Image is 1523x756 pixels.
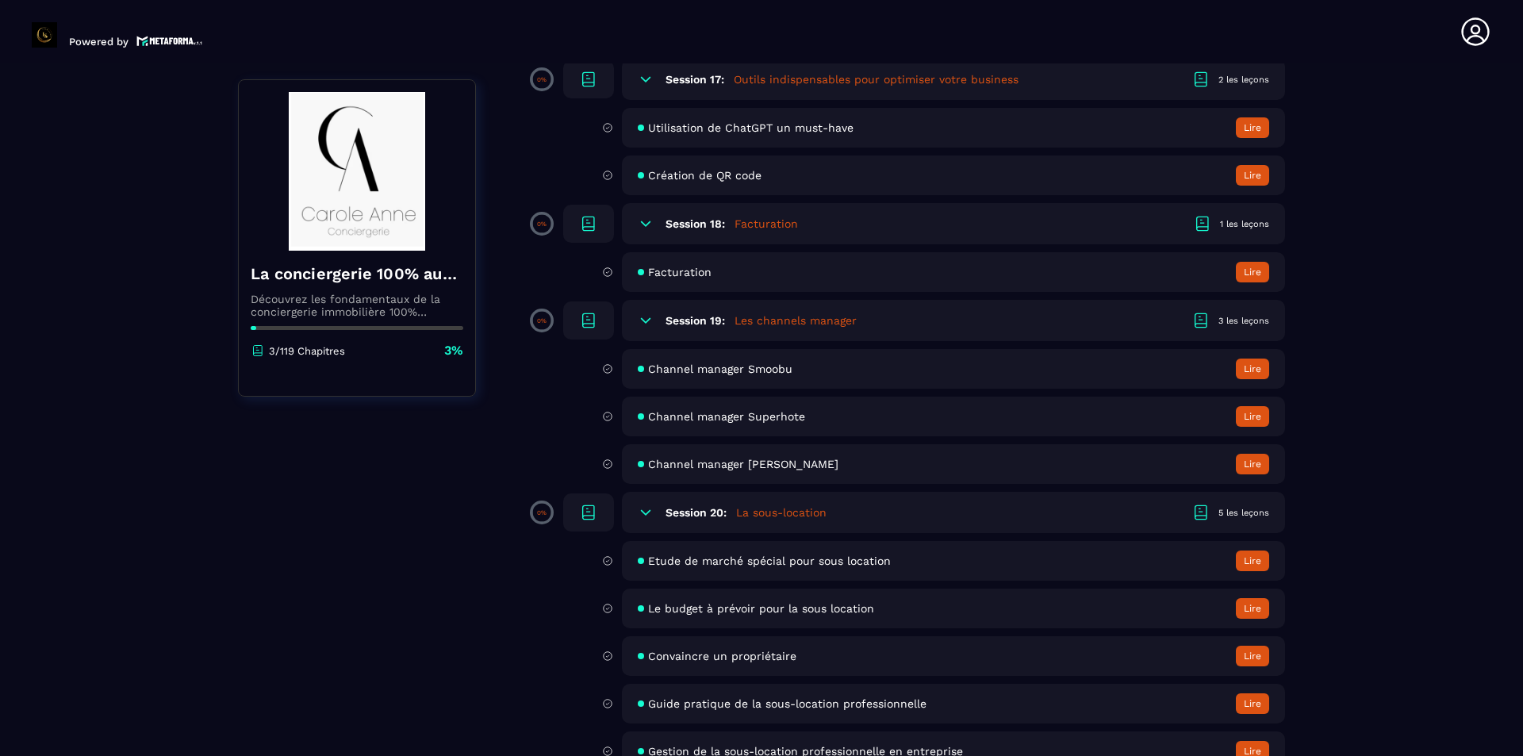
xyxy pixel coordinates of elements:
span: Le budget à prévoir pour la sous location [648,602,874,615]
button: Lire [1236,454,1269,474]
span: Facturation [648,266,712,278]
img: banner [251,92,463,251]
p: Découvrez les fondamentaux de la conciergerie immobilière 100% automatisée. Cette formation est c... [251,293,463,318]
img: logo-branding [32,22,57,48]
p: 3% [444,342,463,359]
span: Channel manager [PERSON_NAME] [648,458,838,470]
button: Lire [1236,693,1269,714]
div: 3 les leçons [1218,315,1269,327]
h5: Facturation [735,216,798,232]
h5: Les channels manager [735,313,857,328]
span: Guide pratique de la sous-location professionnelle [648,697,926,710]
h6: Session 18: [666,217,725,230]
button: Lire [1236,406,1269,427]
h5: La sous-location [736,505,827,520]
h4: La conciergerie 100% automatisée [251,263,463,285]
div: 1 les leçons [1220,218,1269,230]
h6: Session 19: [666,314,725,327]
button: Lire [1236,165,1269,186]
span: Channel manager Superhote [648,410,805,423]
button: Lire [1236,359,1269,379]
h5: Outils indispensables pour optimiser votre business [734,71,1019,87]
p: 0% [537,317,547,324]
button: Lire [1236,598,1269,619]
button: Lire [1236,646,1269,666]
span: Création de QR code [648,169,761,182]
h6: Session 20: [666,506,727,519]
p: 0% [537,509,547,516]
span: Utilisation de ChatGPT un must-have [648,121,854,134]
span: Convaincre un propriétaire [648,650,796,662]
p: 3/119 Chapitres [269,345,345,357]
p: 0% [537,76,547,83]
div: 2 les leçons [1218,74,1269,86]
p: Powered by [69,36,129,48]
button: Lire [1236,551,1269,571]
button: Lire [1236,262,1269,282]
div: 5 les leçons [1218,507,1269,519]
img: logo [136,34,203,48]
span: Etude de marché spécial pour sous location [648,555,891,567]
span: Channel manager Smoobu [648,363,792,375]
button: Lire [1236,117,1269,138]
h6: Session 17: [666,73,724,86]
p: 0% [537,221,547,228]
